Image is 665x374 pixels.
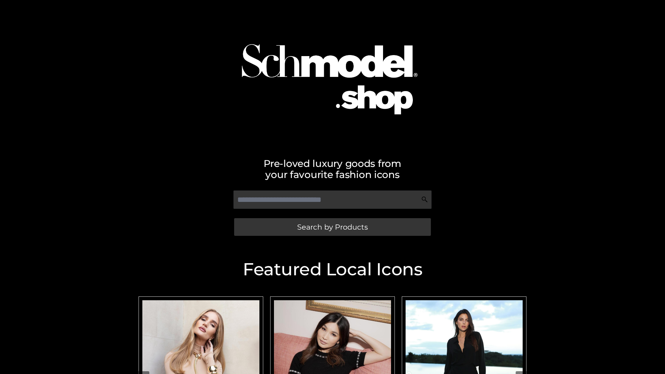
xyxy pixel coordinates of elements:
span: Search by Products [297,223,368,231]
img: Search Icon [421,196,428,203]
a: Search by Products [234,218,431,236]
h2: Pre-loved luxury goods from your favourite fashion icons [135,158,530,180]
h2: Featured Local Icons​ [135,261,530,278]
